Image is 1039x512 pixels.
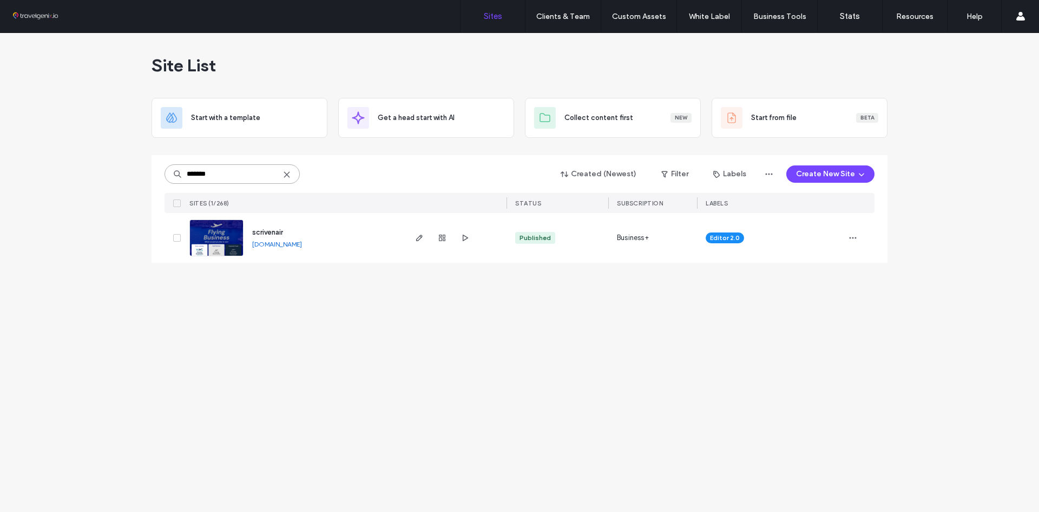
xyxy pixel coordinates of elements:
label: Resources [896,12,933,21]
div: New [670,113,692,123]
label: White Label [689,12,730,21]
span: Start from file [751,112,797,123]
span: SUBSCRIPTION [617,200,663,207]
span: Editor 2.0 [710,233,740,243]
span: LABELS [706,200,728,207]
span: Collect content first [564,112,633,123]
div: Published [519,233,551,243]
a: scrivenair [252,228,283,236]
label: Stats [840,11,860,21]
div: Beta [856,113,878,123]
span: SITES (1/268) [189,200,229,207]
div: Get a head start with AI [338,98,514,138]
button: Created (Newest) [551,165,646,183]
label: Business Tools [753,12,806,21]
button: Create New Site [786,165,874,183]
span: Site List [152,55,216,76]
span: STATUS [515,200,541,207]
div: Collect content firstNew [525,98,701,138]
label: Clients & Team [536,12,590,21]
button: Labels [703,165,756,183]
label: Help [966,12,983,21]
label: Sites [484,11,502,21]
button: Filter [650,165,699,183]
div: Start from fileBeta [712,98,887,138]
span: Get a head start with AI [378,112,455,123]
label: Custom Assets [612,12,666,21]
a: [DOMAIN_NAME] [252,240,302,248]
span: Start with a template [191,112,260,123]
span: Business+ [617,232,649,243]
div: Start with a template [152,98,327,138]
span: Help [24,8,45,17]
